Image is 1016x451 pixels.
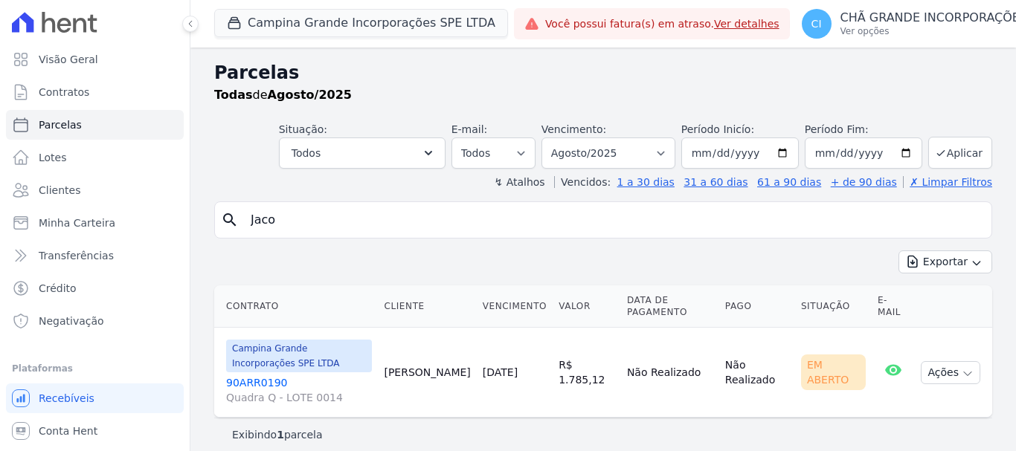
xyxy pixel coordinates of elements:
[39,52,98,67] span: Visão Geral
[617,176,675,188] a: 1 a 30 dias
[39,85,89,100] span: Contratos
[553,328,621,418] td: R$ 1.785,12
[6,273,184,303] a: Crédito
[39,281,77,296] span: Crédito
[6,175,184,205] a: Clientes
[928,137,992,169] button: Aplicar
[805,122,922,137] label: Período Fim:
[214,285,378,328] th: Contrato
[6,77,184,107] a: Contratos
[242,205,986,235] input: Buscar por nome do lote ou do cliente
[553,285,621,328] th: Valor
[811,19,822,29] span: CI
[214,9,508,37] button: Campina Grande Incorporações SPE LTDA
[39,183,80,198] span: Clientes
[226,390,372,405] span: Quadra Q - LOTE 0014
[232,427,323,442] p: Exibindo parcela
[292,144,321,162] span: Todos
[6,110,184,140] a: Parcelas
[757,176,821,188] a: 61 a 90 dias
[268,88,352,102] strong: Agosto/2025
[477,285,553,328] th: Vencimento
[39,215,115,230] span: Minha Carteira
[545,16,779,32] span: Você possui fatura(s) em atraso.
[831,176,897,188] a: + de 90 dias
[541,123,606,135] label: Vencimento:
[214,59,992,86] h2: Parcelas
[6,416,184,446] a: Conta Hent
[226,340,372,372] span: Campina Grande Incorporações SPE LTDA
[378,328,476,418] td: [PERSON_NAME]
[39,314,104,328] span: Negativação
[6,45,184,74] a: Visão Geral
[903,176,992,188] a: ✗ Limpar Filtros
[214,88,253,102] strong: Todas
[39,391,94,406] span: Recebíveis
[39,248,114,263] span: Transferências
[451,123,488,135] label: E-mail:
[795,285,872,328] th: Situação
[921,361,980,384] button: Ações
[6,383,184,413] a: Recebíveis
[277,429,284,441] b: 1
[6,208,184,238] a: Minha Carteira
[872,285,916,328] th: E-mail
[483,366,518,378] a: [DATE]
[684,176,747,188] a: 31 a 60 dias
[719,328,795,418] td: Não Realizado
[6,143,184,172] a: Lotes
[6,306,184,336] a: Negativação
[279,123,327,135] label: Situação:
[719,285,795,328] th: Pago
[279,137,446,169] button: Todos
[681,123,754,135] label: Período Inicío:
[801,354,866,390] div: Em Aberto
[898,250,992,273] button: Exportar
[378,285,476,328] th: Cliente
[214,86,352,104] p: de
[12,360,178,377] div: Plataformas
[39,424,97,438] span: Conta Hent
[554,176,611,188] label: Vencidos:
[621,328,719,418] td: Não Realizado
[714,18,779,30] a: Ver detalhes
[39,117,82,132] span: Parcelas
[226,375,372,405] a: 90ARR0190Quadra Q - LOTE 0014
[494,176,544,188] label: ↯ Atalhos
[39,150,67,165] span: Lotes
[221,211,239,229] i: search
[621,285,719,328] th: Data de Pagamento
[6,241,184,270] a: Transferências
